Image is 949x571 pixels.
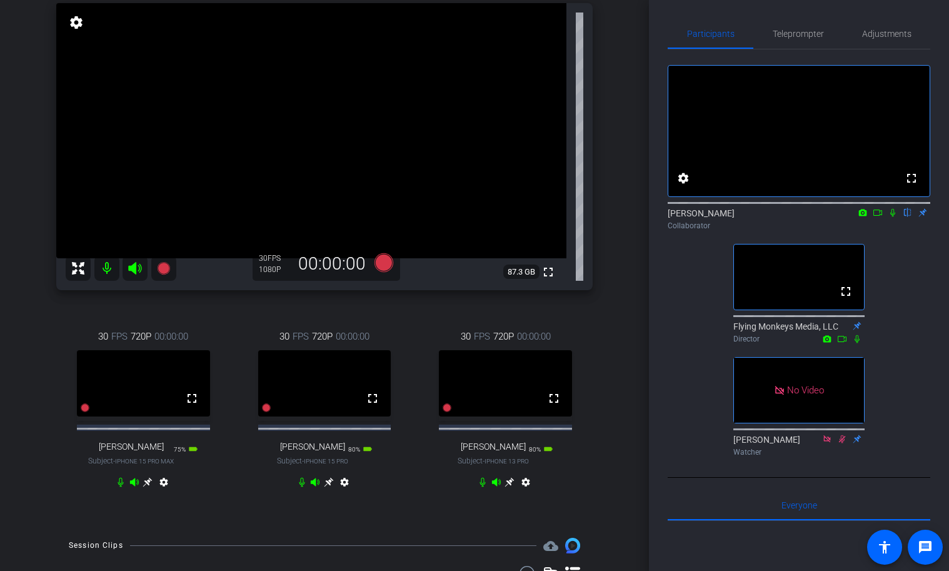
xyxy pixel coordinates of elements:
div: Flying Monkeys Media, LLC [733,320,865,345]
span: iPhone 15 Pro [304,458,348,465]
span: Subject [277,455,348,467]
span: [PERSON_NAME] [99,442,164,452]
span: FPS [111,330,128,343]
mat-icon: settings [156,477,171,492]
span: FPS [293,330,309,343]
span: 00:00:00 [154,330,188,343]
span: FPS [474,330,490,343]
mat-icon: fullscreen [541,265,556,280]
span: iPhone 15 Pro Max [115,458,174,465]
span: 00:00:00 [336,330,369,343]
mat-icon: message [918,540,933,555]
span: 720P [312,330,333,343]
mat-icon: fullscreen [904,171,919,186]
span: Subject [88,455,174,467]
mat-icon: settings [68,15,85,30]
img: Session clips [565,538,580,553]
span: 30 [461,330,471,343]
span: - [113,457,115,465]
span: 30 [98,330,108,343]
span: FPS [268,254,281,263]
mat-icon: fullscreen [546,391,561,406]
span: Destinations for your clips [543,538,558,553]
span: 30 [279,330,289,343]
div: 30 [259,253,290,263]
span: 720P [493,330,514,343]
span: Everyone [781,501,817,510]
div: 00:00:00 [290,253,374,275]
mat-icon: flip [900,206,915,218]
span: 75% [174,446,186,453]
div: Session Clips [69,539,123,552]
mat-icon: settings [676,171,691,186]
span: Subject [458,455,529,467]
mat-icon: settings [518,477,533,492]
div: Watcher [733,447,865,458]
span: 720P [131,330,151,343]
mat-icon: battery_std [188,444,198,454]
mat-icon: accessibility [877,540,892,555]
span: 80% [529,446,541,453]
span: No Video [787,384,824,395]
mat-icon: cloud_upload [543,538,558,553]
span: iPhone 13 Pro [485,458,529,465]
span: 80% [348,446,360,453]
mat-icon: battery_std [363,444,373,454]
mat-icon: fullscreen [838,284,853,299]
div: [PERSON_NAME] [733,433,865,458]
div: 1080P [259,265,290,275]
div: [PERSON_NAME] [668,207,930,231]
div: Collaborator [668,220,930,231]
mat-icon: fullscreen [365,391,380,406]
span: - [302,457,304,465]
span: Participants [687,29,735,38]
mat-icon: fullscreen [184,391,199,406]
div: Director [733,333,865,345]
mat-icon: battery_std [543,444,553,454]
span: 87.3 GB [503,265,540,280]
mat-icon: settings [337,477,352,492]
span: - [483,457,485,465]
span: [PERSON_NAME] [461,442,526,452]
span: Adjustments [862,29,911,38]
span: 00:00:00 [517,330,551,343]
span: [PERSON_NAME] [280,442,345,452]
span: Teleprompter [773,29,824,38]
